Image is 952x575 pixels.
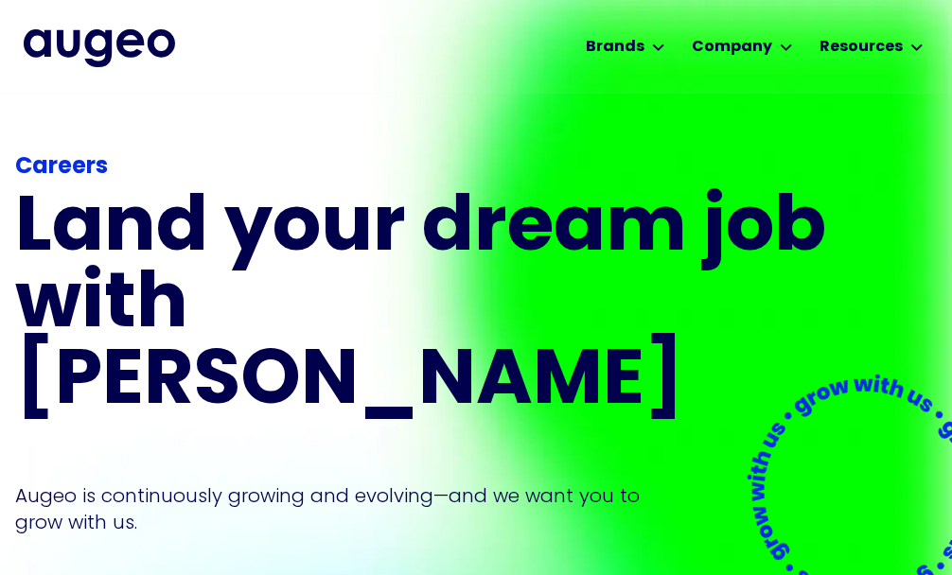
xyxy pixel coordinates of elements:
[586,36,644,59] div: Brands
[24,29,175,67] img: Augeo's full logo in midnight blue.
[15,482,666,535] p: Augeo is continuously growing and evolving—and we want you to grow with us.
[820,36,903,59] div: Resources
[15,156,108,179] strong: Careers
[15,192,833,422] h1: Land your dream job﻿ with [PERSON_NAME]
[24,29,175,67] a: home
[692,36,772,59] div: Company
